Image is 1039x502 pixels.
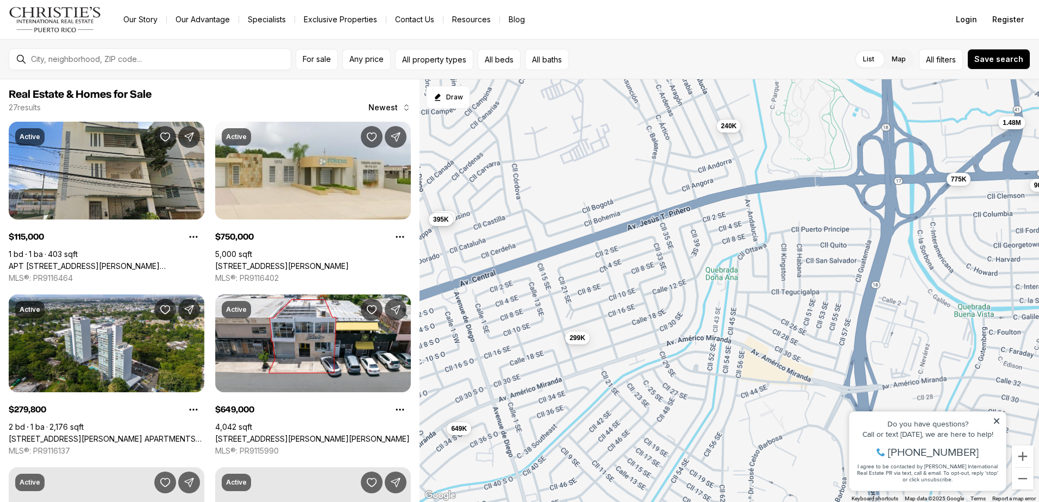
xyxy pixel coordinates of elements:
button: Property options [183,399,204,421]
a: 54 CALLE 54 SE #1273, SAN JUAN PR, 00921 [215,261,349,271]
a: Specialists [239,12,295,27]
a: Report a map error [992,495,1036,501]
button: Property options [183,226,204,248]
span: 775K [951,175,967,184]
button: Login [949,9,984,30]
p: 27 results [9,103,41,112]
div: Call or text [DATE], we are here to help! [11,35,157,42]
p: Active [226,478,247,487]
button: 240K [717,120,741,133]
span: Newest [368,103,398,112]
button: Any price [342,49,391,70]
a: 200 Alcala St. COLLEGE PARK APARTMENTS #APT. B-1604, SAN JUAN PR, 00921 [9,434,204,444]
span: 649K [451,424,467,432]
span: All [926,54,934,65]
span: 395K [433,215,449,223]
button: Save Property: 623 PONCE DE LEÓN #1201B [154,472,176,493]
button: Allfilters [919,49,963,70]
button: Save search [967,49,1030,70]
button: Zoom out [1012,468,1034,490]
span: Login [956,15,977,24]
a: 1400 AMERICO MIRANDA AVE, SAN JUAN PR, 00926 [215,434,410,444]
button: Share Property [178,299,200,321]
a: Terms (opens in new tab) [971,495,986,501]
img: logo [9,7,102,33]
span: Real Estate & Homes for Sale [9,89,152,100]
button: Share Property [385,472,406,493]
button: For sale [296,49,338,70]
p: Active [20,305,40,314]
span: Any price [349,55,384,64]
p: Active [20,133,40,141]
button: Share Property [385,126,406,148]
label: Map [883,49,915,69]
p: Active [226,133,247,141]
button: Share Property [385,299,406,321]
span: Save search [974,55,1023,64]
button: Save Property: 596 AV TTE. CESAR GONZALE #1813 [361,472,383,493]
button: 775K [947,173,971,186]
button: All property types [395,49,473,70]
a: APT B 2 DOMINGO CABRERA 112 #1, SAN JUAN PR, 00925 [9,261,204,271]
button: 1.48M [998,116,1025,129]
button: 649K [447,422,471,435]
span: 299K [569,333,585,342]
button: Save Property: APT B 2 DOMINGO CABRERA 112 #1 [154,126,176,148]
span: Register [992,15,1024,24]
button: Share Property [178,472,200,493]
a: Blog [500,12,534,27]
a: Our Advantage [167,12,239,27]
a: Our Story [115,12,166,27]
span: 240K [721,122,737,130]
button: Save Property: 1400 AMERICO MIRANDA AVE [361,299,383,321]
div: Do you have questions? [11,24,157,32]
button: 395K [429,212,453,225]
button: Zoom in [1012,445,1034,467]
span: Map data ©2025 Google [905,495,964,501]
span: For sale [303,55,331,64]
button: 375K [432,211,456,224]
button: Share Property [178,126,200,148]
button: Register [986,9,1030,30]
a: Resources [443,12,499,27]
span: filters [936,54,956,65]
button: Save Property: 200 Alcala St. COLLEGE PARK APARTMENTS #APT. B-1604 [154,299,176,321]
span: [PHONE_NUMBER] [45,51,135,62]
p: Active [226,305,247,314]
label: List [854,49,883,69]
span: I agree to be contacted by [PERSON_NAME] International Real Estate PR via text, call & email. To ... [14,67,155,87]
button: Save Property: 54 CALLE 54 SE #1273 [361,126,383,148]
button: Contact Us [386,12,443,27]
button: All beds [478,49,521,70]
span: 1.48M [1003,118,1021,127]
a: Exclusive Properties [295,12,386,27]
button: Property options [389,399,411,421]
p: Active [20,478,40,487]
button: All baths [525,49,569,70]
button: Start drawing [426,86,470,109]
button: Property options [389,226,411,248]
button: 299K [565,331,590,344]
button: Newest [362,97,417,118]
